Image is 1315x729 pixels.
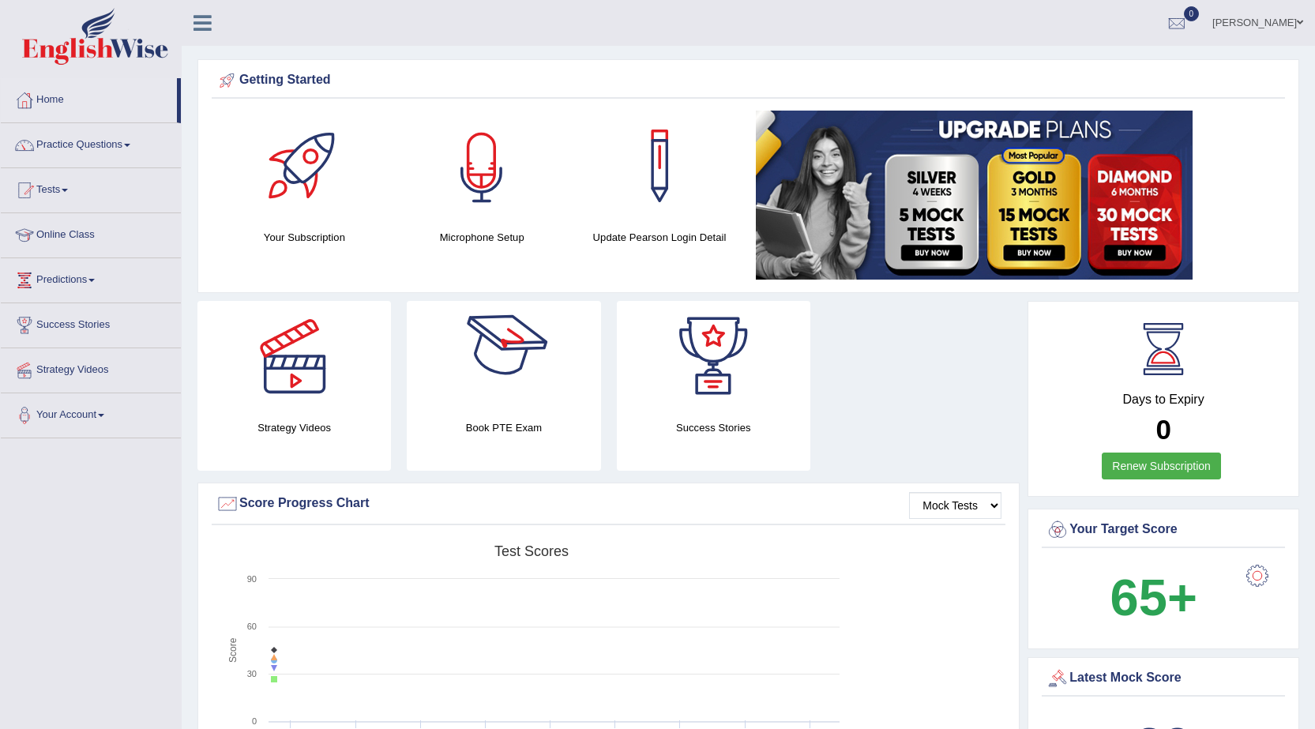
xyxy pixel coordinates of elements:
[579,229,741,246] h4: Update Pearson Login Detail
[1046,518,1281,542] div: Your Target Score
[247,669,257,678] text: 30
[224,229,385,246] h4: Your Subscription
[1,168,181,208] a: Tests
[407,419,600,436] h4: Book PTE Exam
[1046,667,1281,690] div: Latest Mock Score
[1,303,181,343] a: Success Stories
[1046,393,1281,407] h4: Days to Expiry
[617,419,810,436] h4: Success Stories
[247,574,257,584] text: 90
[216,69,1281,92] div: Getting Started
[1,258,181,298] a: Predictions
[1,213,181,253] a: Online Class
[1155,414,1170,445] b: 0
[227,637,239,663] tspan: Score
[1110,569,1197,626] b: 65+
[1102,453,1221,479] a: Renew Subscription
[1,348,181,388] a: Strategy Videos
[1,78,177,118] a: Home
[1184,6,1200,21] span: 0
[401,229,563,246] h4: Microphone Setup
[247,622,257,631] text: 60
[1,393,181,433] a: Your Account
[494,543,569,559] tspan: Test scores
[1,123,181,163] a: Practice Questions
[216,492,1001,516] div: Score Progress Chart
[252,716,257,726] text: 0
[197,419,391,436] h4: Strategy Videos
[756,111,1193,280] img: small5.jpg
